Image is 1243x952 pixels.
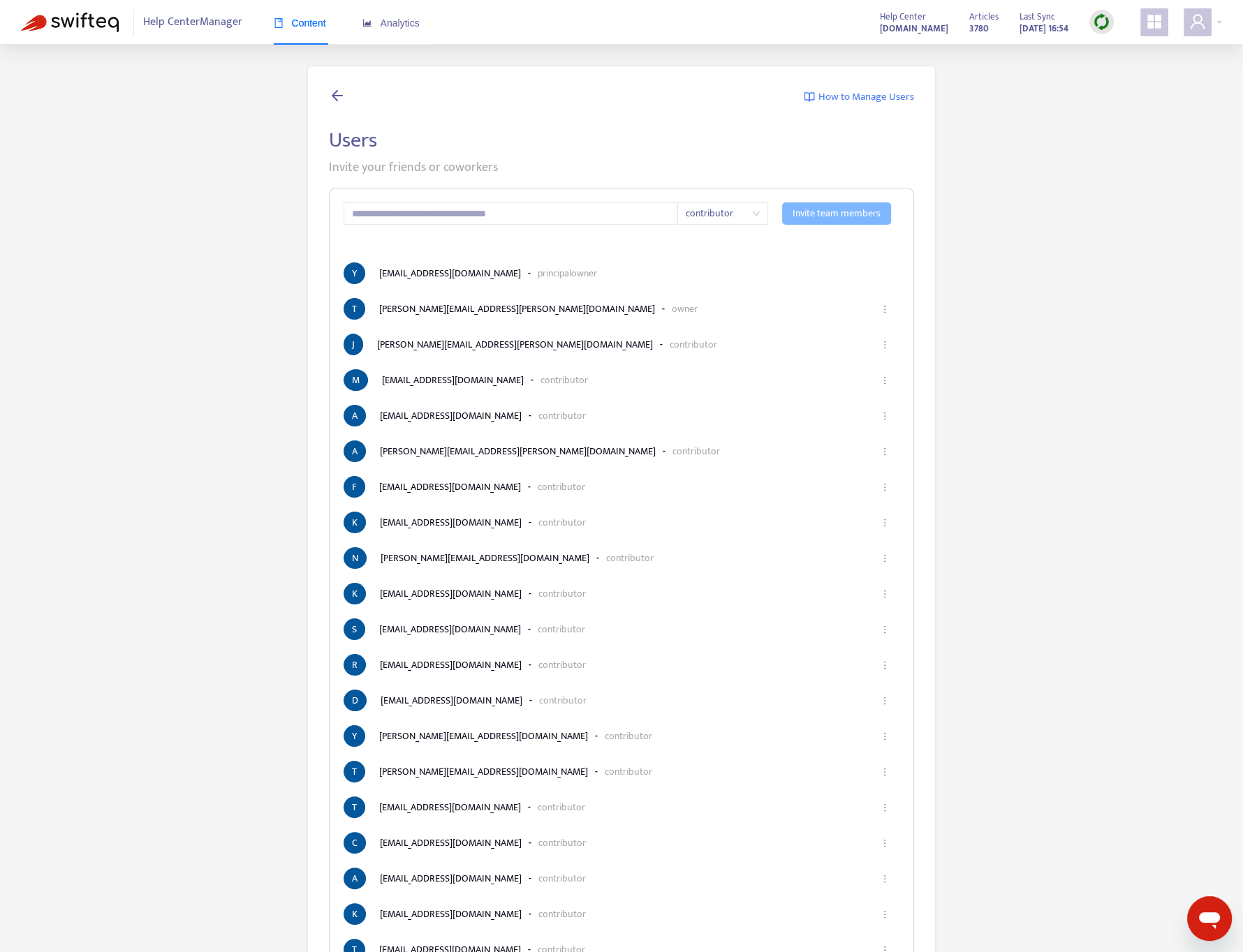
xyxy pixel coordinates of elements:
[1020,9,1055,24] span: Last Sync
[538,266,597,281] p: principal owner
[1020,21,1068,36] strong: [DATE] 16:54
[344,369,368,391] span: M
[329,128,914,153] h2: Users
[873,685,895,716] button: ellipsis
[873,401,895,431] button: ellipsis
[538,835,586,850] p: contributor
[880,838,890,848] span: ellipsis
[528,800,531,815] b: -
[538,586,586,601] p: contributor
[529,693,532,708] b: -
[529,515,531,530] b: -
[880,909,890,919] span: ellipsis
[344,334,363,355] span: J
[538,479,585,494] p: contributor
[531,373,534,387] b: -
[529,586,531,601] b: -
[873,294,895,325] button: ellipsis
[804,91,815,103] img: image-link
[880,553,890,563] span: ellipsis
[329,158,914,177] p: Invite your friends or coworkers
[344,725,899,747] li: [PERSON_NAME][EMAIL_ADDRESS][DOMAIN_NAME]
[672,444,720,459] p: contributor
[344,512,366,533] span: K
[344,654,899,676] li: [EMAIL_ADDRESS][DOMAIN_NAME]
[880,625,890,634] span: ellipsis
[344,547,367,569] span: N
[873,792,895,823] button: ellipsis
[880,803,890,812] span: ellipsis
[344,903,899,925] li: [EMAIL_ADDRESS][DOMAIN_NAME]
[873,579,895,609] button: ellipsis
[362,17,420,29] span: Analytics
[344,796,365,818] span: T
[880,874,890,884] span: ellipsis
[344,512,899,533] li: [EMAIL_ADDRESS][DOMAIN_NAME]
[873,543,895,574] button: ellipsis
[662,302,665,316] b: -
[605,729,652,743] p: contributor
[873,507,895,538] button: ellipsis
[596,551,599,565] b: -
[606,551,654,565] p: contributor
[1093,13,1110,31] img: sync.dc5367851b00ba804db3.png
[880,304,890,314] span: ellipsis
[344,618,899,640] li: [EMAIL_ADDRESS][DOMAIN_NAME]
[344,405,366,426] span: A
[344,476,899,498] li: [EMAIL_ADDRESS][DOMAIN_NAME]
[344,761,899,782] li: [PERSON_NAME][EMAIL_ADDRESS][DOMAIN_NAME]
[538,515,586,530] p: contributor
[873,436,895,467] button: ellipsis
[344,262,899,284] li: [EMAIL_ADDRESS][DOMAIN_NAME]
[344,298,365,320] span: T
[344,832,366,854] span: C
[873,828,895,858] button: ellipsis
[362,18,372,28] span: area-chart
[880,696,890,706] span: ellipsis
[344,262,365,284] span: Y
[538,657,586,672] p: contributor
[344,618,365,640] span: S
[880,767,890,777] span: ellipsis
[873,614,895,645] button: ellipsis
[873,650,895,680] button: ellipsis
[540,373,588,387] p: contributor
[344,405,899,426] li: [EMAIL_ADDRESS][DOMAIN_NAME]
[873,721,895,752] button: ellipsis
[344,476,365,498] span: F
[880,340,890,350] span: ellipsis
[344,761,365,782] span: T
[782,202,891,225] button: Invite team members
[344,868,366,889] span: A
[969,21,989,36] strong: 3780
[663,444,665,459] b: -
[539,693,587,708] p: contributor
[528,479,531,494] b: -
[274,18,284,28] span: book
[1187,896,1232,941] iframe: メッセージングウィンドウを開くボタン
[880,518,890,528] span: ellipsis
[1189,13,1206,30] span: user
[670,337,717,352] p: contributor
[21,13,119,32] img: Swifteq
[538,408,586,423] p: contributor
[873,899,895,930] button: ellipsis
[873,757,895,787] button: ellipsis
[880,660,890,670] span: ellipsis
[804,87,914,107] a: How to Manage Users
[880,731,890,741] span: ellipsis
[873,472,895,503] button: ellipsis
[344,583,366,604] span: K
[538,871,586,886] p: contributor
[880,411,890,421] span: ellipsis
[1146,13,1163,30] span: appstore
[344,690,367,711] span: D
[880,589,890,599] span: ellipsis
[529,871,531,886] b: -
[528,622,531,637] b: -
[880,447,890,456] span: ellipsis
[538,800,585,815] p: contributor
[818,89,914,105] span: How to Manage Users
[529,835,531,850] b: -
[873,863,895,894] button: ellipsis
